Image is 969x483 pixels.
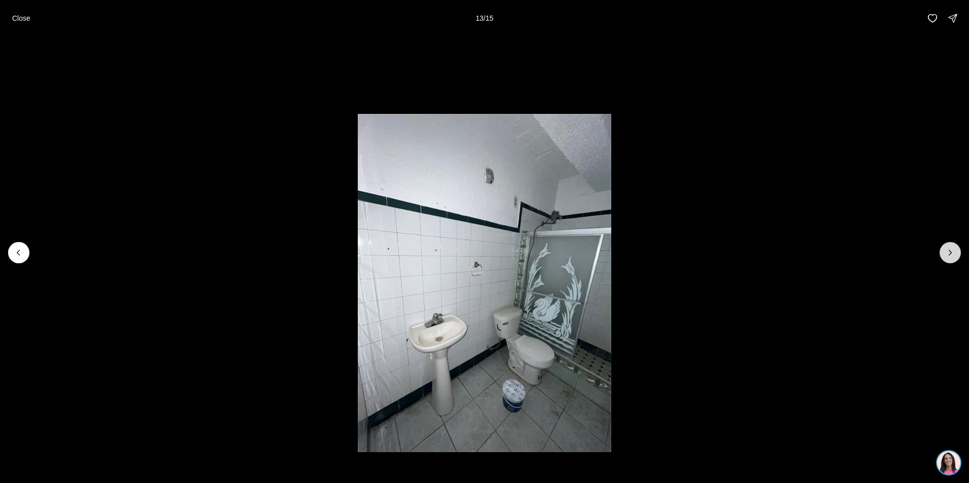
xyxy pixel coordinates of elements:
button: Next slide [940,242,961,263]
button: Close [6,8,36,28]
img: be3d4b55-7850-4bcb-9297-a2f9cd376e78.png [6,6,29,29]
button: Previous slide [8,242,29,263]
p: 13 / 15 [475,14,493,22]
p: Close [12,14,30,22]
